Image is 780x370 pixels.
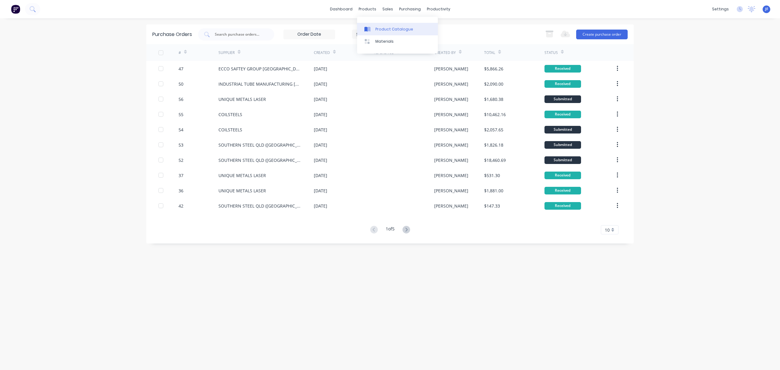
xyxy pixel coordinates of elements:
[544,187,581,194] div: Received
[379,5,396,14] div: sales
[544,111,581,118] div: Received
[179,66,183,72] div: 47
[179,50,181,55] div: #
[179,111,183,118] div: 55
[218,187,266,194] div: UNIQUE METALS LASER
[218,50,235,55] div: Supplier
[284,30,335,39] input: Order Date
[357,35,438,48] a: Materials
[314,172,327,179] div: [DATE]
[375,39,394,44] div: Materials
[434,111,468,118] div: [PERSON_NAME]
[314,142,327,148] div: [DATE]
[218,142,302,148] div: SOUTHERN STEEL QLD ([GEOGRAPHIC_DATA])
[356,31,400,37] div: 5 Statuses
[386,226,395,234] div: 1 of 5
[152,31,192,38] div: Purchase Orders
[314,203,327,209] div: [DATE]
[357,23,438,35] a: Product Catalogue
[434,157,468,163] div: [PERSON_NAME]
[327,5,356,14] a: dashboard
[709,5,732,14] div: settings
[314,81,327,87] div: [DATE]
[484,157,506,163] div: $18,460.69
[179,157,183,163] div: 52
[544,126,581,133] div: Submitted
[179,126,183,133] div: 54
[396,5,424,14] div: purchasing
[765,6,768,12] span: JF
[484,81,503,87] div: $2,090.00
[214,31,265,37] input: Search purchase orders...
[424,5,453,14] div: productivity
[218,203,302,209] div: SOUTHERN STEEL QLD ([GEOGRAPHIC_DATA])
[218,172,266,179] div: UNIQUE METALS LASER
[434,81,468,87] div: [PERSON_NAME]
[484,142,503,148] div: $1,826.18
[484,66,503,72] div: $5,866.26
[544,172,581,179] div: Received
[314,187,327,194] div: [DATE]
[314,96,327,102] div: [DATE]
[484,172,500,179] div: $531.30
[356,5,379,14] div: products
[544,65,581,73] div: Received
[314,66,327,72] div: [DATE]
[314,126,327,133] div: [DATE]
[314,111,327,118] div: [DATE]
[179,81,183,87] div: 50
[434,126,468,133] div: [PERSON_NAME]
[434,50,456,55] div: Created By
[576,30,628,39] button: Create purchase order
[544,80,581,88] div: Received
[544,50,558,55] div: Status
[314,50,330,55] div: Created
[544,156,581,164] div: Submitted
[11,5,20,14] img: Factory
[179,172,183,179] div: 37
[605,227,610,233] span: 10
[544,141,581,149] div: Submitted
[484,96,503,102] div: $1,680.38
[218,96,266,102] div: UNIQUE METALS LASER
[218,66,302,72] div: ECCO SAFTEY GROUP [GEOGRAPHIC_DATA]
[484,111,506,118] div: $10,462.16
[434,142,468,148] div: [PERSON_NAME]
[434,66,468,72] div: [PERSON_NAME]
[218,126,242,133] div: COILSTEELS
[544,95,581,103] div: Submitted
[179,142,183,148] div: 53
[179,203,183,209] div: 42
[314,157,327,163] div: [DATE]
[484,187,503,194] div: $1,881.00
[484,203,500,209] div: $147.33
[434,203,468,209] div: [PERSON_NAME]
[434,96,468,102] div: [PERSON_NAME]
[218,81,302,87] div: INDUSTRIAL TUBE MANUFACTURING [GEOGRAPHIC_DATA]
[179,187,183,194] div: 36
[434,172,468,179] div: [PERSON_NAME]
[434,187,468,194] div: [PERSON_NAME]
[179,96,183,102] div: 56
[484,126,503,133] div: $2,057.65
[375,27,413,32] div: Product Catalogue
[218,157,302,163] div: SOUTHERN STEEL QLD ([GEOGRAPHIC_DATA])
[544,202,581,210] div: Received
[218,111,242,118] div: COILSTEELS
[484,50,495,55] div: Total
